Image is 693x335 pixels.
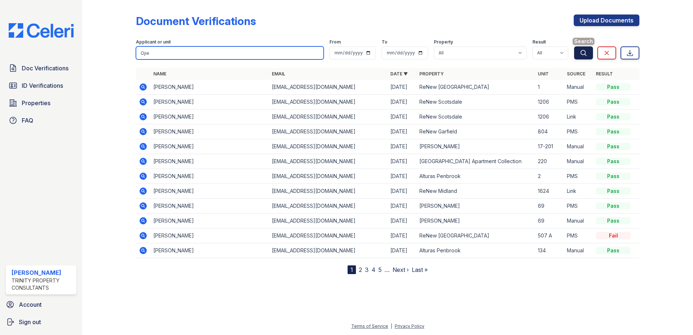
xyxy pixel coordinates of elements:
label: Property [434,39,453,45]
div: [PERSON_NAME] [12,268,74,277]
td: ReNew [GEOGRAPHIC_DATA] [416,80,535,95]
td: [DATE] [387,184,416,199]
td: ReNew Scotsdale [416,95,535,109]
div: Document Verifications [136,15,256,28]
td: [DATE] [387,228,416,243]
td: [EMAIL_ADDRESS][DOMAIN_NAME] [269,95,387,109]
a: Upload Documents [574,15,639,26]
span: Doc Verifications [22,64,69,73]
td: [DATE] [387,154,416,169]
div: Pass [596,98,631,106]
td: [PERSON_NAME] [416,139,535,154]
span: Account [19,300,42,309]
td: [GEOGRAPHIC_DATA] Apartment Collection [416,154,535,169]
label: Result [532,39,546,45]
div: Pass [596,83,631,91]
a: Date ▼ [390,71,408,76]
span: Sign out [19,318,41,326]
a: Account [3,297,79,312]
td: 69 [535,199,564,214]
a: Next › [393,266,409,273]
a: ID Verifications [6,78,76,93]
div: Pass [596,143,631,150]
span: ID Verifications [22,81,63,90]
span: Search [573,38,594,45]
a: Last » [412,266,428,273]
td: [DATE] [387,109,416,124]
td: PMS [564,199,593,214]
td: Manual [564,214,593,228]
td: [DATE] [387,169,416,184]
input: Search by name, email, or unit number [136,46,324,59]
a: Source [567,71,585,76]
a: 4 [372,266,375,273]
label: To [382,39,387,45]
td: [EMAIL_ADDRESS][DOMAIN_NAME] [269,169,387,184]
label: Applicant or unit [136,39,171,45]
span: FAQ [22,116,33,125]
td: [PERSON_NAME] [416,214,535,228]
td: Link [564,184,593,199]
td: 1 [535,80,564,95]
a: Doc Verifications [6,61,76,75]
td: [EMAIL_ADDRESS][DOMAIN_NAME] [269,124,387,139]
img: CE_Logo_Blue-a8612792a0a2168367f1c8372b55b34899dd931a85d93a1a3d3e32e68fde9ad4.png [3,23,79,38]
a: 3 [365,266,369,273]
a: Result [596,71,613,76]
td: ReNew Midland [416,184,535,199]
td: PMS [564,124,593,139]
td: [PERSON_NAME] [150,109,269,124]
div: Pass [596,247,631,254]
td: [EMAIL_ADDRESS][DOMAIN_NAME] [269,243,387,258]
td: [EMAIL_ADDRESS][DOMAIN_NAME] [269,109,387,124]
a: Email [272,71,285,76]
td: 17-201 [535,139,564,154]
td: 134 [535,243,564,258]
a: 5 [378,266,382,273]
div: Pass [596,217,631,224]
td: [DATE] [387,243,416,258]
td: [PERSON_NAME] [150,214,269,228]
td: 220 [535,154,564,169]
a: Unit [538,71,549,76]
td: [PERSON_NAME] [150,139,269,154]
td: 1206 [535,109,564,124]
td: PMS [564,228,593,243]
a: Privacy Policy [395,323,424,329]
td: [PERSON_NAME] [150,228,269,243]
a: Properties [6,96,76,110]
td: [PERSON_NAME] [150,124,269,139]
td: 1206 [535,95,564,109]
a: Sign out [3,315,79,329]
td: [EMAIL_ADDRESS][DOMAIN_NAME] [269,184,387,199]
td: [EMAIL_ADDRESS][DOMAIN_NAME] [269,214,387,228]
div: Trinity Property Consultants [12,277,74,291]
td: [DATE] [387,95,416,109]
td: ReNew [GEOGRAPHIC_DATA] [416,228,535,243]
div: | [391,323,392,329]
div: Pass [596,202,631,210]
div: 1 [348,265,356,274]
div: Pass [596,173,631,180]
td: ReNew Garfield [416,124,535,139]
td: [DATE] [387,124,416,139]
a: Property [419,71,444,76]
td: [DATE] [387,139,416,154]
span: Properties [22,99,50,107]
td: [EMAIL_ADDRESS][DOMAIN_NAME] [269,80,387,95]
td: [DATE] [387,214,416,228]
td: ReNew Scotsdale [416,109,535,124]
td: Alturas Penbrook [416,243,535,258]
div: Pass [596,128,631,135]
td: Manual [564,243,593,258]
td: Manual [564,139,593,154]
label: From [329,39,341,45]
td: [PERSON_NAME] [150,184,269,199]
td: [EMAIL_ADDRESS][DOMAIN_NAME] [269,139,387,154]
td: [PERSON_NAME] [150,199,269,214]
td: [DATE] [387,80,416,95]
td: 1624 [535,184,564,199]
td: [PERSON_NAME] [150,169,269,184]
button: Search [574,46,593,59]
